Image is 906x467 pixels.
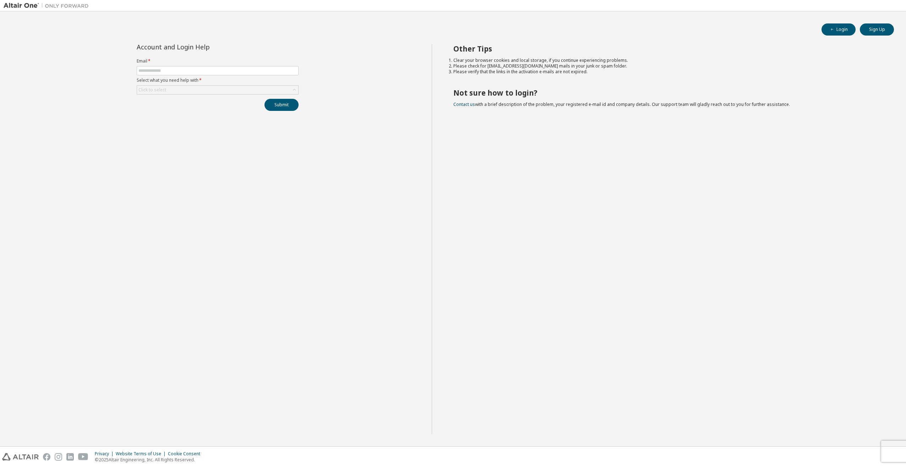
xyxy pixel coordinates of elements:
div: Privacy [95,451,116,457]
label: Email [137,58,299,64]
div: Click to select [137,86,298,94]
img: Altair One [4,2,92,9]
li: Clear your browser cookies and local storage, if you continue experiencing problems. [453,58,882,63]
button: Login [822,23,856,36]
li: Please check for [EMAIL_ADDRESS][DOMAIN_NAME] mails in your junk or spam folder. [453,63,882,69]
img: altair_logo.svg [2,453,39,461]
div: Website Terms of Use [116,451,168,457]
a: Contact us [453,101,475,107]
button: Submit [264,99,299,111]
h2: Other Tips [453,44,882,53]
img: facebook.svg [43,453,50,461]
img: linkedin.svg [66,453,74,461]
button: Sign Up [860,23,894,36]
div: Cookie Consent [168,451,204,457]
img: instagram.svg [55,453,62,461]
label: Select what you need help with [137,77,299,83]
span: with a brief description of the problem, your registered e-mail id and company details. Our suppo... [453,101,790,107]
div: Click to select [138,87,166,93]
p: © 2025 Altair Engineering, Inc. All Rights Reserved. [95,457,204,463]
div: Account and Login Help [137,44,266,50]
h2: Not sure how to login? [453,88,882,97]
li: Please verify that the links in the activation e-mails are not expired. [453,69,882,75]
img: youtube.svg [78,453,88,461]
